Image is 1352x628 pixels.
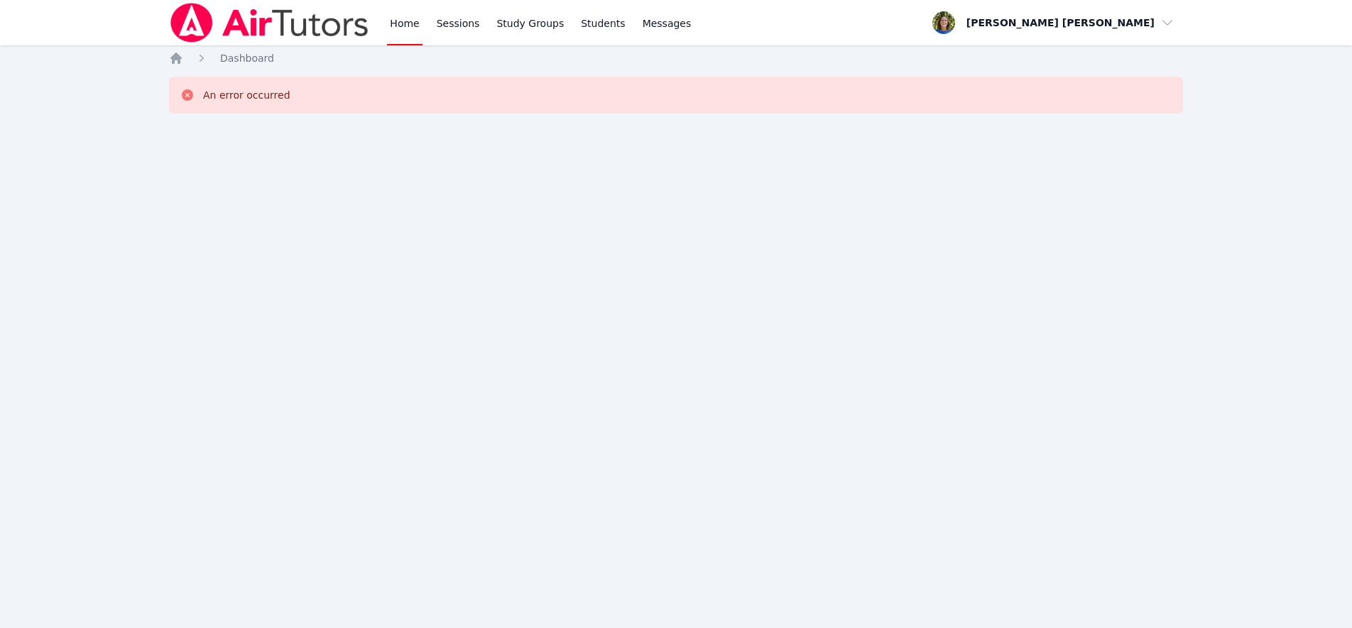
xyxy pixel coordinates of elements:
a: Dashboard [220,51,274,65]
img: Air Tutors [169,3,370,43]
div: An error occurred [203,88,290,102]
nav: Breadcrumb [169,51,1183,65]
span: Messages [643,16,692,31]
span: Dashboard [220,53,274,64]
